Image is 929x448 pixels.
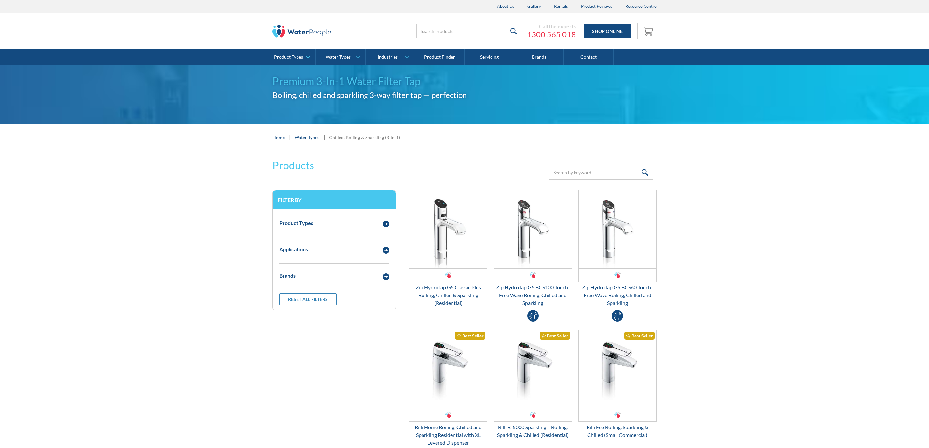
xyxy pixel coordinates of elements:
[329,134,400,141] div: Chilled, Boiling & Sparkling (3-in-1)
[409,330,487,408] img: Billi Home Boiling, Chilled and Sparkling Residential with XL Levered Dispenser
[272,134,285,141] a: Home
[578,283,657,307] div: Zip HydroTap G5 BCS60 Touch-Free Wave Boiling, Chilled and Sparkling
[643,26,655,36] img: shopping cart
[514,49,564,65] a: Brands
[278,197,391,203] h3: Filter by
[279,293,337,305] a: Reset all filters
[540,332,570,340] div: Best Seller
[416,24,520,38] input: Search products
[578,190,657,307] a: Zip HydroTap G5 BCS60 Touch-Free Wave Boiling, Chilled and SparklingZip HydroTap G5 BCS60 Touch-F...
[409,283,487,307] div: Zip Hydrotap G5 Classic Plus Boiling, Chilled & Sparkling (Residential)
[578,423,657,439] div: Billi Eco Boiling, Sparkling & Chilled (Small Commercial)
[266,49,315,65] a: Product Types
[578,330,657,439] a: Billi Eco Boiling, Sparkling & Chilled (Small Commercial)Best SellerBilli Eco Boiling, Sparkling ...
[455,332,485,340] div: Best Seller
[272,73,657,89] h1: Premium 3-In-1 Water Filter Tap
[272,89,657,101] h2: Boiling, chilled and sparkling 3-way filter tap — perfection
[409,330,487,447] a: Billi Home Boiling, Chilled and Sparkling Residential with XL Levered DispenserBest SellerBilli H...
[409,190,487,268] img: Zip Hydrotap G5 Classic Plus Boiling, Chilled & Sparkling (Residential)
[465,49,514,65] a: Servicing
[527,23,576,30] div: Call the experts
[279,219,313,227] div: Product Types
[415,49,464,65] a: Product Finder
[549,165,653,180] input: Search by keyword
[579,190,656,268] img: Zip HydroTap G5 BCS60 Touch-Free Wave Boiling, Chilled and Sparkling
[323,133,326,141] div: |
[494,423,572,439] div: Billi B-5000 Sparkling – Boiling, Sparkling & Chilled (Residential)
[316,49,365,65] a: Water Types
[624,332,655,340] div: Best Seller
[641,23,657,39] a: Open empty cart
[288,133,291,141] div: |
[564,49,613,65] a: Contact
[274,54,303,60] div: Product Types
[279,245,308,253] div: Applications
[366,49,415,65] a: Industries
[295,134,319,141] a: Water Types
[527,30,576,39] a: 1300 565 018
[409,423,487,447] div: Billi Home Boiling, Chilled and Sparkling Residential with XL Levered Dispenser
[326,54,351,60] div: Water Types
[494,190,572,268] img: Zip HydroTap G5 BCS100 Touch-Free Wave Boiling, Chilled and Sparkling
[584,24,631,38] a: Shop Online
[378,54,398,60] div: Industries
[494,330,572,408] img: Billi B-5000 Sparkling – Boiling, Sparkling & Chilled (Residential)
[279,272,296,280] div: Brands
[494,330,572,439] a: Billi B-5000 Sparkling – Boiling, Sparkling & Chilled (Residential)Best SellerBilli B-5000 Sparkl...
[494,283,572,307] div: Zip HydroTap G5 BCS100 Touch-Free Wave Boiling, Chilled and Sparkling
[494,190,572,307] a: Zip HydroTap G5 BCS100 Touch-Free Wave Boiling, Chilled and SparklingZip HydroTap G5 BCS100 Touch...
[272,25,331,38] img: The Water People
[409,190,487,307] a: Zip Hydrotap G5 Classic Plus Boiling, Chilled & Sparkling (Residential)Zip Hydrotap G5 Classic Pl...
[272,158,314,173] h2: Products
[579,330,656,408] img: Billi Eco Boiling, Sparkling & Chilled (Small Commercial)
